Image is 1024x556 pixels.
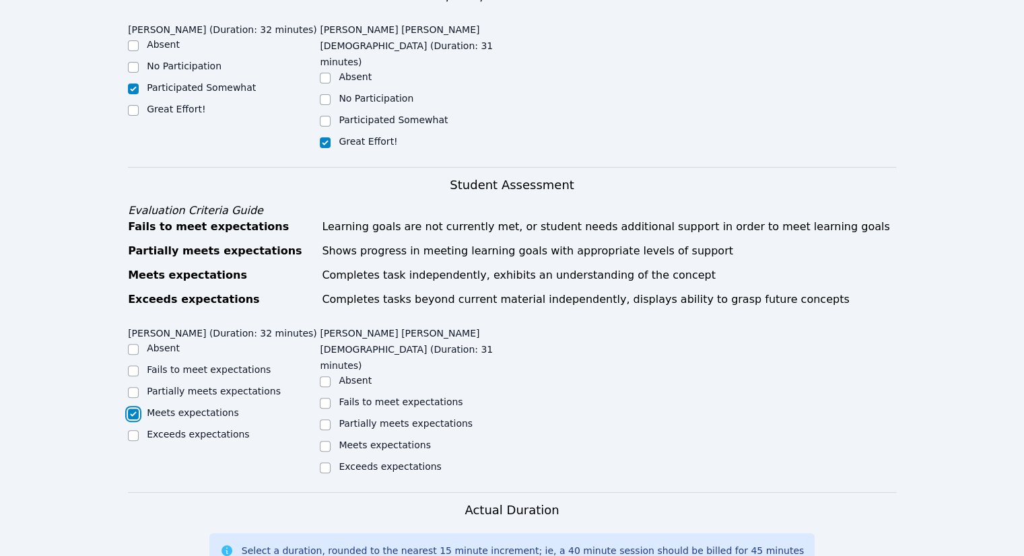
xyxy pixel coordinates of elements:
[147,364,271,375] label: Fails to meet expectations
[465,501,559,520] h3: Actual Duration
[339,136,397,147] label: Great Effort!
[339,114,448,125] label: Participated Somewhat
[320,321,512,374] legend: [PERSON_NAME] [PERSON_NAME][DEMOGRAPHIC_DATA] (Duration: 31 minutes)
[339,375,372,386] label: Absent
[128,203,896,219] div: Evaluation Criteria Guide
[147,82,256,93] label: Participated Somewhat
[322,243,896,259] div: Shows progress in meeting learning goals with appropriate levels of support
[147,407,239,418] label: Meets expectations
[128,321,317,341] legend: [PERSON_NAME] (Duration: 32 minutes)
[147,61,221,71] label: No Participation
[320,18,512,70] legend: [PERSON_NAME] [PERSON_NAME][DEMOGRAPHIC_DATA] (Duration: 31 minutes)
[322,219,896,235] div: Learning goals are not currently met, or student needs additional support in order to meet learni...
[339,93,413,104] label: No Participation
[128,291,314,308] div: Exceeds expectations
[339,461,441,472] label: Exceeds expectations
[322,291,896,308] div: Completes tasks beyond current material independently, displays ability to grasp future concepts
[339,71,372,82] label: Absent
[147,104,205,114] label: Great Effort!
[339,396,463,407] label: Fails to meet expectations
[322,267,896,283] div: Completes task independently, exhibits an understanding of the concept
[339,418,473,429] label: Partially meets expectations
[147,343,180,353] label: Absent
[147,39,180,50] label: Absent
[128,18,317,38] legend: [PERSON_NAME] (Duration: 32 minutes)
[147,386,281,396] label: Partially meets expectations
[147,429,249,440] label: Exceeds expectations
[339,440,431,450] label: Meets expectations
[128,267,314,283] div: Meets expectations
[128,243,314,259] div: Partially meets expectations
[128,176,896,195] h3: Student Assessment
[128,219,314,235] div: Fails to meet expectations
